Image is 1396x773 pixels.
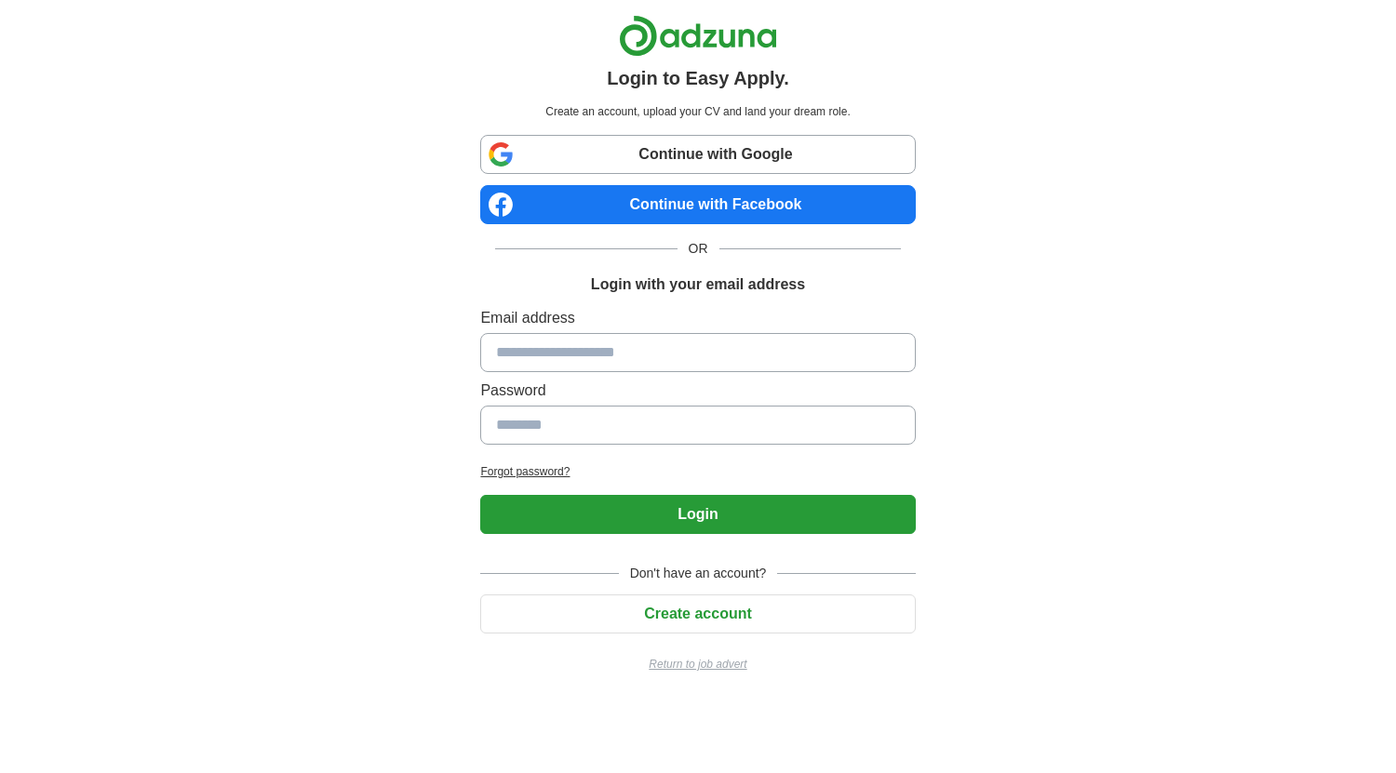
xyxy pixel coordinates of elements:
[480,307,915,329] label: Email address
[480,185,915,224] a: Continue with Facebook
[480,463,915,480] a: Forgot password?
[619,564,778,583] span: Don't have an account?
[678,239,719,259] span: OR
[480,380,915,402] label: Password
[484,103,911,120] p: Create an account, upload your CV and land your dream role.
[480,606,915,621] a: Create account
[480,656,915,673] a: Return to job advert
[619,15,777,57] img: Adzuna logo
[607,64,789,92] h1: Login to Easy Apply.
[591,273,805,296] h1: Login with your email address
[480,135,915,174] a: Continue with Google
[480,594,915,633] button: Create account
[480,495,915,534] button: Login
